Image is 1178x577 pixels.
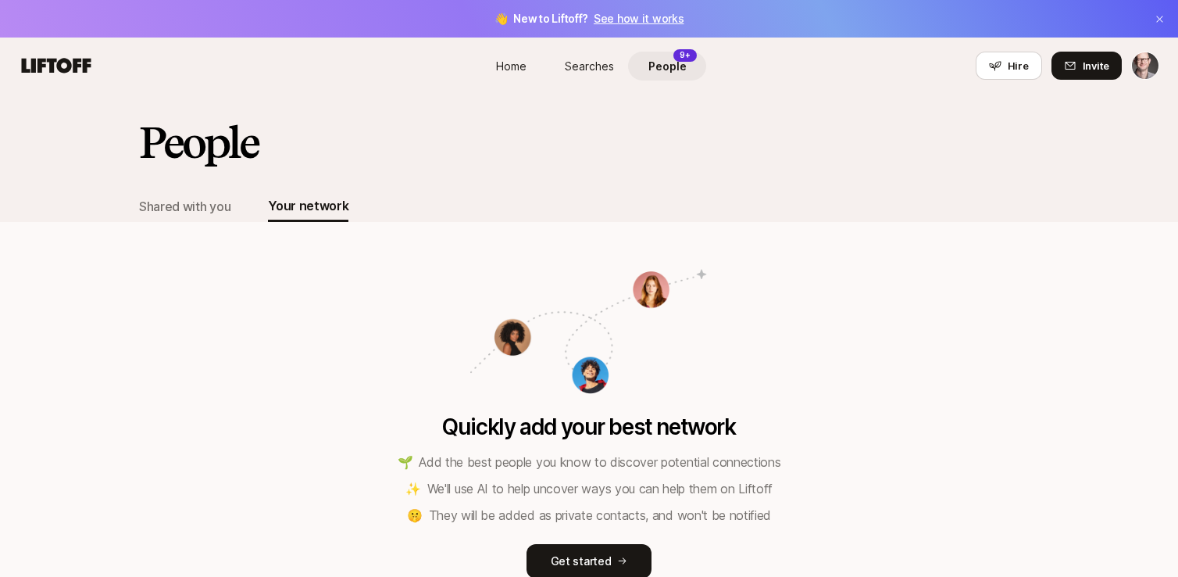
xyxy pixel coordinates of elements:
[1132,52,1158,79] img: Matt MacQueen
[464,222,714,405] img: empty-state.png
[139,196,230,217] div: Shared with you
[976,52,1042,80] button: Hire
[472,52,550,81] a: Home
[680,49,691,61] p: 9+
[648,58,687,74] span: People
[427,478,773,499] p: We'll use AI to help uncover ways you can help them on Liftoff
[419,452,780,472] p: Add the best people you know to discover potential connections
[442,414,735,439] p: Quickly add your best network
[1131,52,1159,80] button: Matt MacQueen
[565,58,614,74] span: Searches
[268,191,348,222] button: Your network
[268,195,348,216] div: Your network
[429,505,771,525] p: They will be added as private contacts, and won't be notified
[496,58,527,74] span: Home
[398,452,413,472] p: 🌱
[550,52,628,81] a: Searches
[1008,58,1029,73] span: Hire
[405,478,421,499] p: ✨
[1083,58,1109,73] span: Invite
[628,52,706,81] a: People9+
[1051,52,1122,80] button: Invite
[594,12,684,25] a: See how it works
[407,505,423,525] p: 🤫
[551,552,612,571] p: Get started
[494,9,684,28] span: 👋 New to Liftoff?
[139,119,258,166] h2: People
[139,191,230,222] button: Shared with you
